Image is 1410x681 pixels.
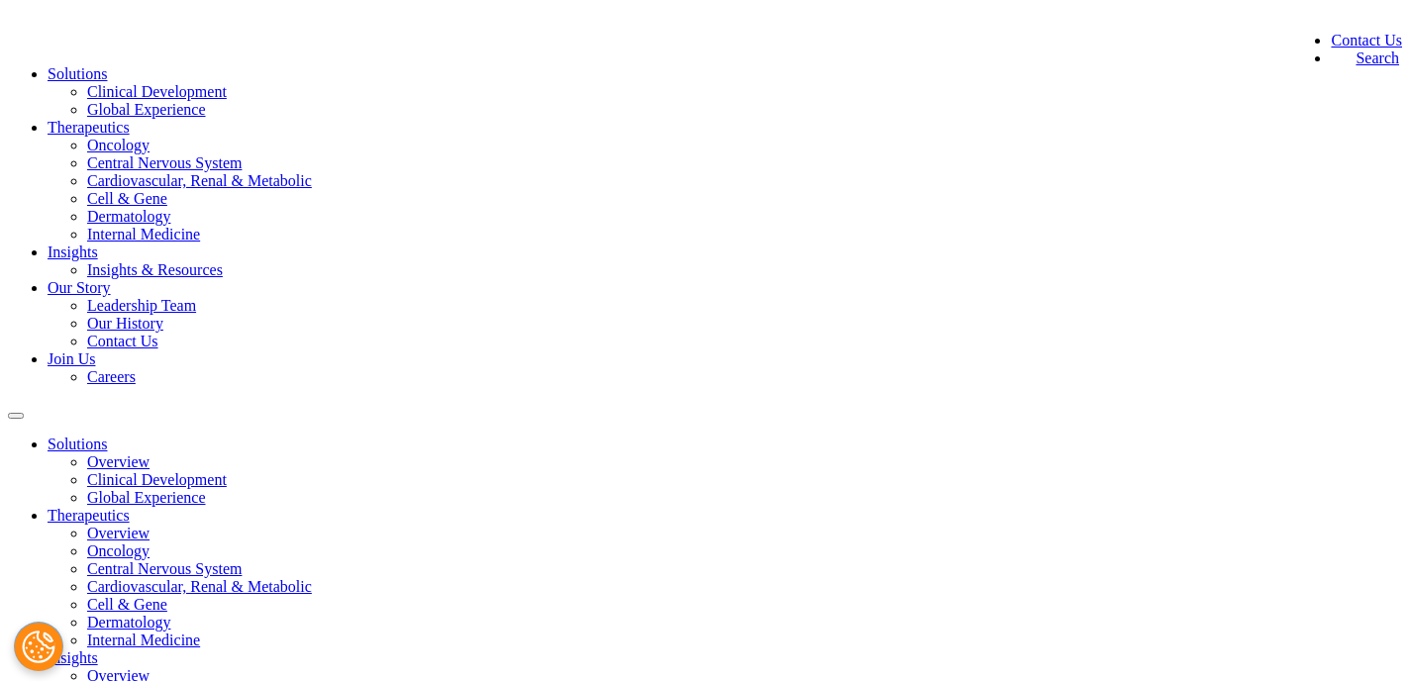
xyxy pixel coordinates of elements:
a: Cell & Gene [87,596,167,613]
a: Overview [87,453,150,470]
a: Our History [87,315,163,332]
a: Join Us [48,350,95,367]
a: Our Story [48,279,111,296]
a: Cell & Gene [87,190,167,207]
a: Dermatology [87,614,170,631]
a: Clinical Development [87,83,227,100]
a: Overview [87,525,150,541]
a: Leadership Team [87,297,196,314]
a: Dermatology [87,208,170,225]
a: Therapeutics [48,507,130,524]
a: Oncology [87,137,150,153]
a: Solutions [48,65,107,82]
a: Internal Medicine [87,226,200,243]
a: Insights [48,243,98,260]
a: Contact Us [1331,32,1402,49]
a: Solutions [48,436,107,452]
a: Cardiovascular, Renal & Metabolic [87,172,312,189]
a: Internal Medicine [87,632,200,648]
a: Central Nervous System [87,560,242,577]
a: Cardiovascular, Renal & Metabolic [87,578,312,595]
a: Therapeutics [48,119,130,136]
a: Insights [48,649,98,666]
a: Contact Us [87,333,158,349]
a: Careers [87,368,136,385]
a: Central Nervous System [87,154,242,171]
a: Search [1331,49,1399,66]
img: search.svg [1331,49,1351,69]
a: Global Experience [87,489,206,506]
a: Oncology [87,542,150,559]
a: Global Experience [87,101,206,118]
button: Cookies Settings [14,622,63,671]
a: Clinical Development [87,471,227,488]
a: Insights & Resources [87,261,223,278]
